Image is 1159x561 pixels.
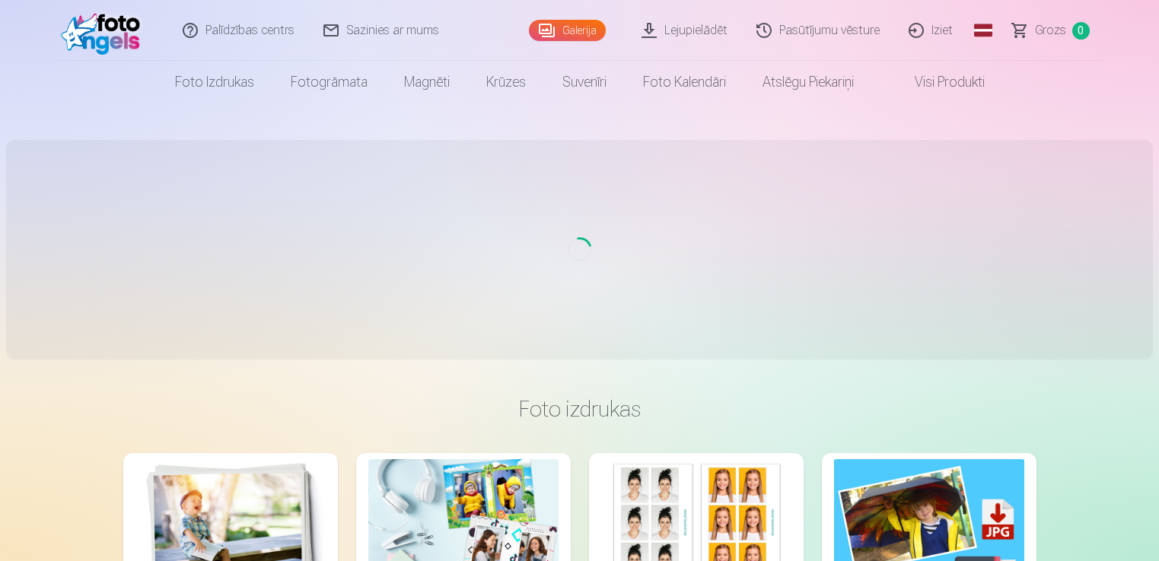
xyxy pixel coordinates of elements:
[872,61,1003,103] a: Visi produkti
[1035,21,1066,40] span: Grozs
[386,61,468,103] a: Magnēti
[529,20,606,41] a: Galerija
[135,395,1024,423] h3: Foto izdrukas
[157,61,272,103] a: Foto izdrukas
[544,61,625,103] a: Suvenīri
[744,61,872,103] a: Atslēgu piekariņi
[1072,22,1090,40] span: 0
[468,61,544,103] a: Krūzes
[625,61,744,103] a: Foto kalendāri
[61,6,148,55] img: /fa1
[272,61,386,103] a: Fotogrāmata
